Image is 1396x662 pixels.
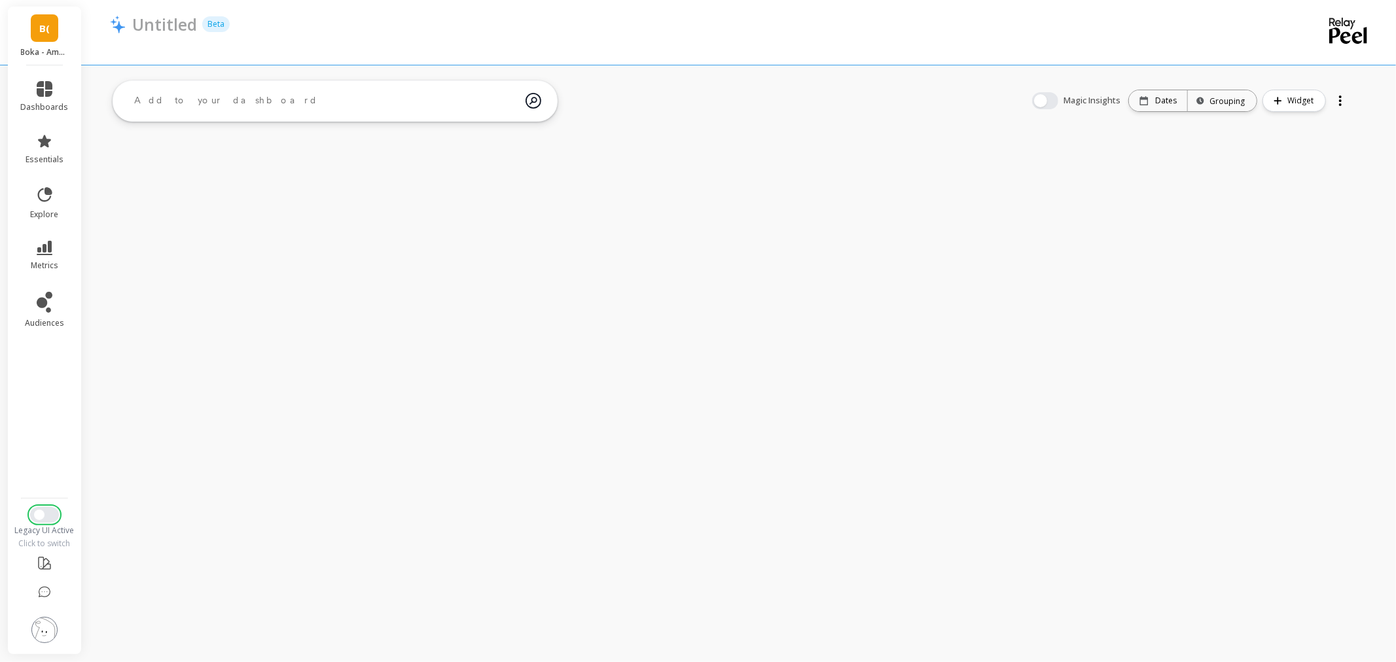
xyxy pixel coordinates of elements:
span: B( [39,21,50,36]
img: magic search icon [526,83,541,118]
button: Widget [1262,90,1326,112]
span: dashboards [21,102,69,113]
p: Untitled [132,13,197,35]
div: Click to switch [8,538,82,549]
img: header icon [110,15,126,33]
p: Beta [202,16,230,32]
span: Magic Insights [1064,94,1123,107]
div: Grouping [1200,95,1245,107]
div: Legacy UI Active [8,525,82,536]
span: explore [31,209,59,220]
p: Boka - Amazon (Essor) [21,47,69,58]
span: essentials [26,154,63,165]
img: profile picture [31,617,58,643]
span: metrics [31,260,58,271]
span: audiences [25,318,64,328]
span: Widget [1287,94,1317,107]
button: Switch to New UI [30,507,59,523]
p: Dates [1155,96,1177,106]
